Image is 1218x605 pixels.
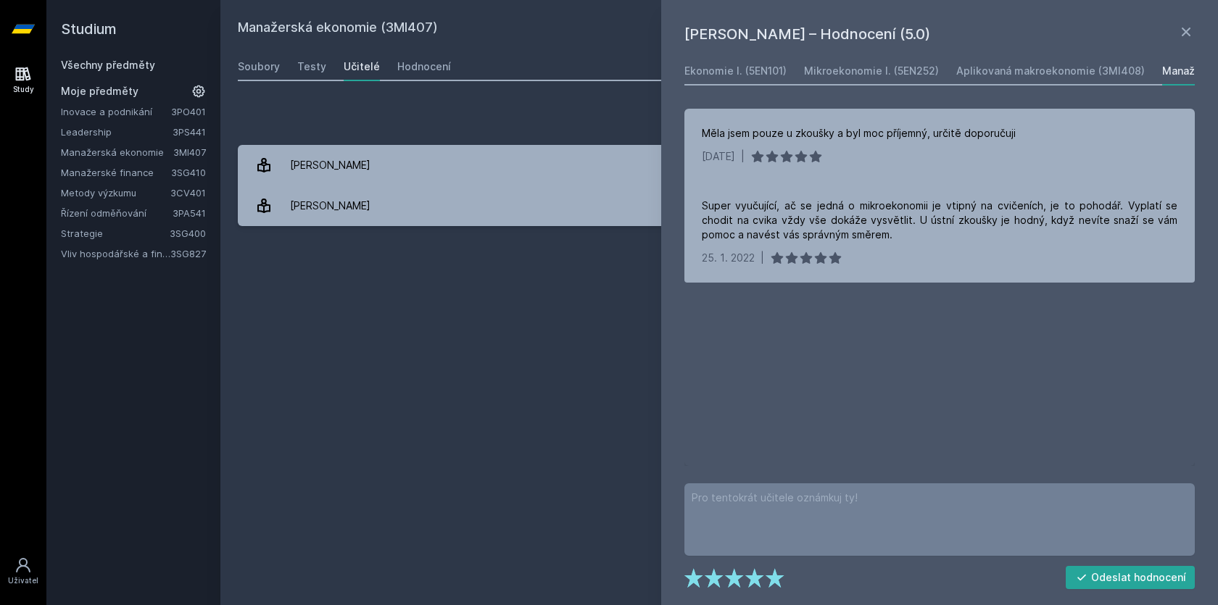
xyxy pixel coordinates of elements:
a: Study [3,58,43,102]
div: | [741,149,745,164]
a: Učitelé [344,52,380,81]
div: Uživatel [8,575,38,586]
div: [PERSON_NAME] [290,191,370,220]
div: [PERSON_NAME] [290,151,370,180]
a: Manažerské finance [61,165,171,180]
a: Manažerská ekonomie [61,145,173,159]
a: Metody výzkumu [61,185,170,200]
a: 3SG410 [171,167,206,178]
a: Testy [297,52,326,81]
div: Testy [297,59,326,74]
a: Hodnocení [397,52,451,81]
span: Moje předměty [61,84,138,99]
a: 3CV401 [170,187,206,199]
div: Study [13,84,34,95]
a: Řízení odměňování [61,206,173,220]
a: 3SG400 [170,228,206,239]
div: Super vyučující, ač se jedná o mikroekonomii je vtipný na cvičeních, je to pohodář. Vyplatí se ch... [702,199,1177,242]
a: [PERSON_NAME] 2 hodnocení 5.0 [238,145,1201,185]
div: Učitelé [344,59,380,74]
div: Měla jsem pouze u zkoušky a byl moc příjemný, určitě doporučuji [702,126,1016,141]
a: 3MI407 [173,146,206,158]
a: 3PO401 [171,106,206,117]
div: [DATE] [702,149,735,164]
a: 3PS441 [173,126,206,138]
a: 3PA541 [173,207,206,219]
a: Soubory [238,52,280,81]
a: Uživatel [3,549,43,593]
a: Inovace a podnikání [61,104,171,119]
a: 3SG827 [170,248,206,259]
a: Strategie [61,226,170,241]
a: Vliv hospodářské a finanční kriminality na hodnotu a strategii firmy [61,246,170,261]
a: Všechny předměty [61,59,155,71]
div: Soubory [238,59,280,74]
h2: Manažerská ekonomie (3MI407) [238,17,1034,41]
a: Leadership [61,125,173,139]
div: Hodnocení [397,59,451,74]
a: [PERSON_NAME] 1 hodnocení 5.0 [238,185,1201,226]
